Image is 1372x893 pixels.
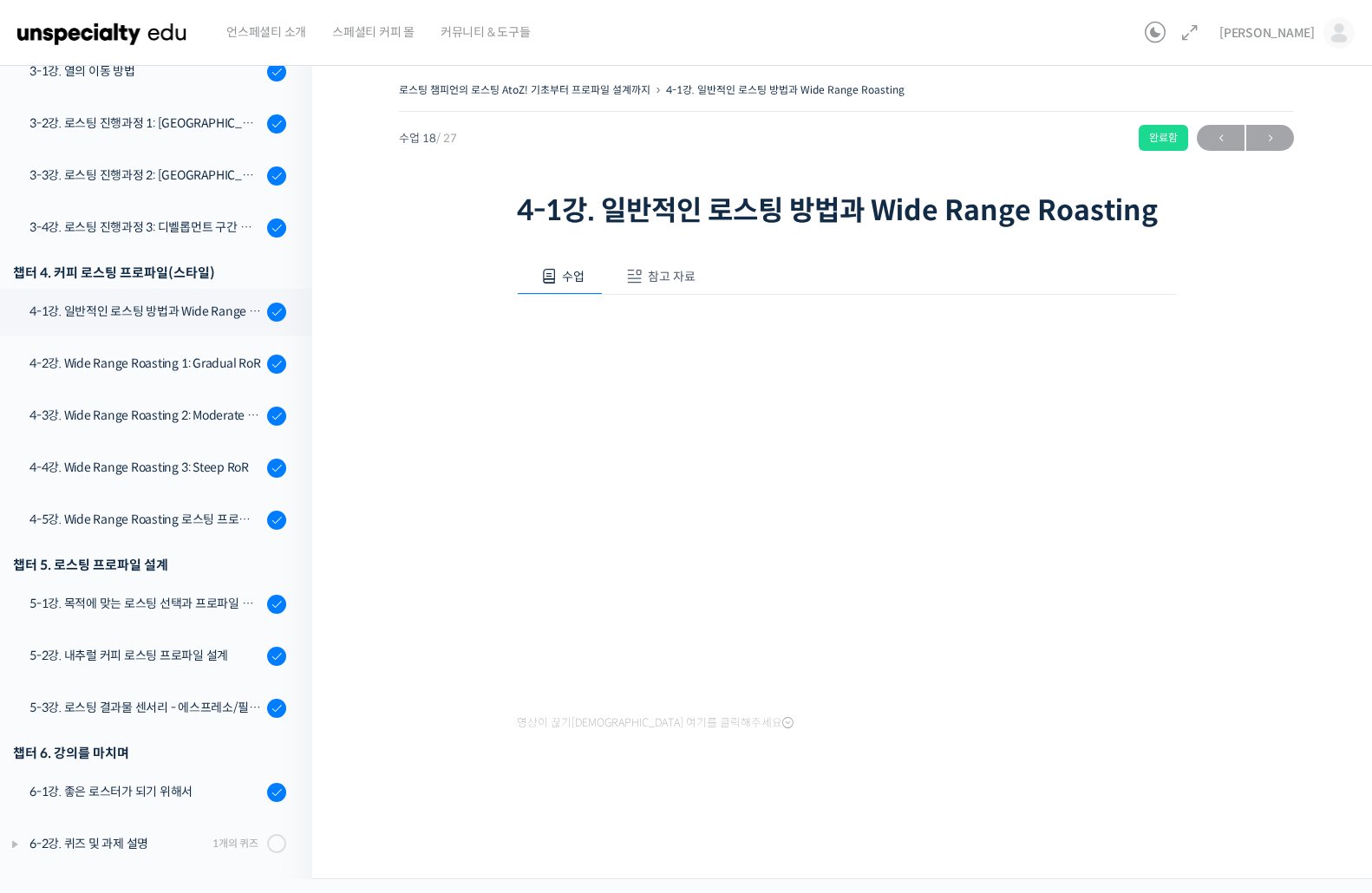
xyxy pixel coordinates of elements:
[399,133,457,144] span: 수업 18
[436,131,457,146] span: / 27
[1246,125,1294,151] a: 다음→
[5,550,114,593] a: 홈
[29,834,207,853] div: 6-2강. 퀴즈 및 과제 설명
[13,261,286,284] div: 챕터 4. 커피 로스팅 프로파일(스타일)
[1139,125,1188,151] div: 완료함
[29,354,262,373] div: 4-2강. Wide Range Roasting 1: Gradual RoR
[666,83,905,96] a: 4-1강. 일반적인 로스팅 방법과 Wide Range Roasting
[648,269,696,284] span: 참고 자료
[517,716,794,730] span: 영상이 끊기[DEMOGRAPHIC_DATA] 여기를 클릭해주세요
[1246,127,1294,150] span: →
[29,166,262,185] div: 3-3강. 로스팅 진행과정 2: [GEOGRAPHIC_DATA], [GEOGRAPHIC_DATA] 구간 열량 컨트롤
[29,594,262,613] div: 5-1강. 목적에 맞는 로스팅 선택과 프로파일 설계
[224,550,333,593] a: 설정
[517,194,1176,227] h1: 4-1강. 일반적인 로스팅 방법과 Wide Range Roasting
[13,553,286,577] div: 챕터 5. 로스팅 프로파일 설계
[1219,25,1315,41] span: [PERSON_NAME]
[29,406,262,425] div: 4-3강. Wide Range Roasting 2: Moderate RoR
[212,835,258,851] div: 1개의 퀴즈
[1197,125,1245,151] a: ←이전
[13,741,286,765] div: 챕터 6. 강의를 마치며
[29,458,262,477] div: 4-4강. Wide Range Roasting 3: Steep RoR
[29,646,262,665] div: 5-2강. 내추럴 커피 로스팅 프로파일 설계
[114,550,224,593] a: 대화
[29,302,262,321] div: 4-1강. 일반적인 로스팅 방법과 Wide Range Roasting
[29,510,262,529] div: 4-5강. Wide Range Roasting 로스팅 프로파일 비교
[268,576,289,590] span: 설정
[55,576,65,590] span: 홈
[1197,127,1245,150] span: ←
[29,114,262,133] div: 3-2강. 로스팅 진행과정 1: [GEOGRAPHIC_DATA] 구간 열량 컨트롤
[29,782,262,801] div: 6-1강. 좋은 로스터가 되기 위해서
[29,698,262,717] div: 5-3강. 로스팅 결과물 센서리 - 에스프레소/필터 커피
[159,577,180,590] span: 대화
[29,218,262,237] div: 3-4강. 로스팅 진행과정 3: 디벨롭먼트 구간 열량 컨트롤
[29,62,262,81] div: 3-1강. 열의 이동 방법
[399,83,650,96] a: 로스팅 챔피언의 로스팅 AtoZ! 기초부터 프로파일 설계까지
[562,269,585,284] span: 수업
